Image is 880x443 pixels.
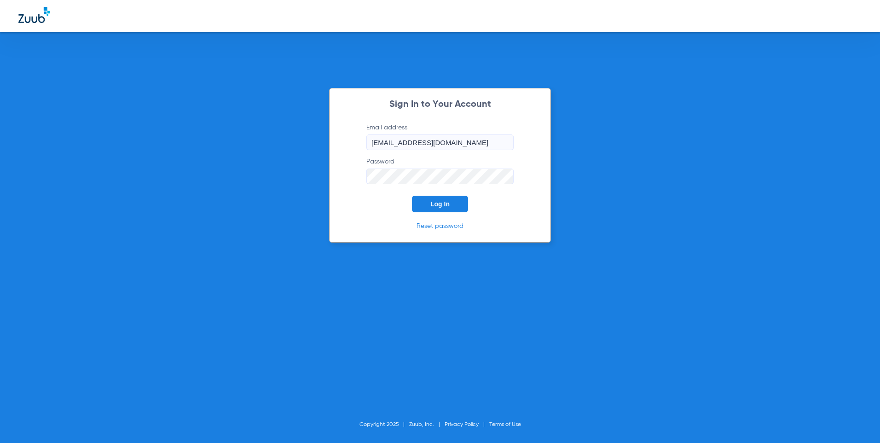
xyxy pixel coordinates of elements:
[417,223,463,229] a: Reset password
[359,420,409,429] li: Copyright 2025
[366,169,514,184] input: Password
[366,157,514,184] label: Password
[366,123,514,150] label: Email address
[489,422,521,427] a: Terms of Use
[366,134,514,150] input: Email address
[353,100,527,109] h2: Sign In to Your Account
[445,422,479,427] a: Privacy Policy
[430,200,450,208] span: Log In
[18,7,50,23] img: Zuub Logo
[412,196,468,212] button: Log In
[409,420,445,429] li: Zuub, Inc.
